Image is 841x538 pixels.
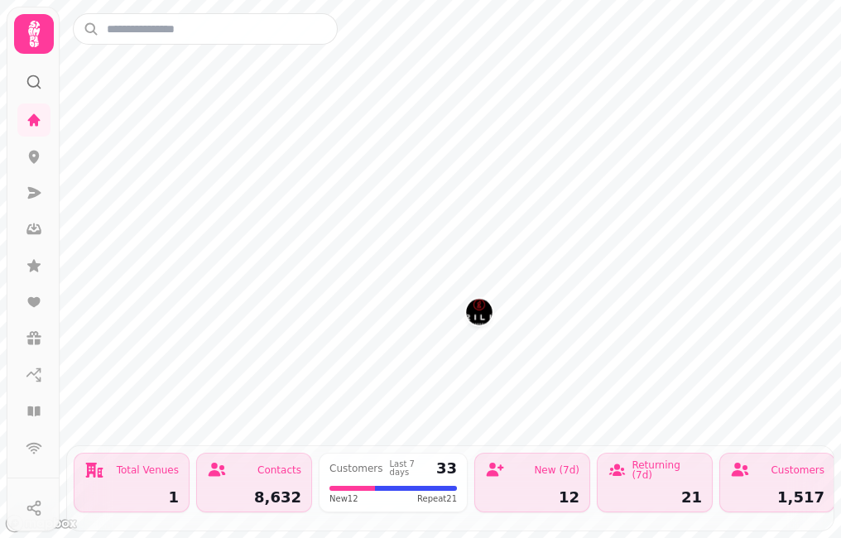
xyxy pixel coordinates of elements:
span: Repeat 21 [417,492,457,505]
div: Total Venues [117,465,179,475]
div: Customers [329,464,383,473]
div: Last 7 days [390,460,430,477]
div: Map marker [466,299,493,330]
div: 1 [84,490,179,505]
div: Customers [771,465,824,475]
button: Grille Steakhouse [466,299,493,325]
div: 1,517 [730,490,824,505]
div: 12 [485,490,579,505]
div: 8,632 [207,490,301,505]
div: Returning (7d) [632,460,702,480]
div: 21 [608,490,702,505]
span: New 12 [329,492,358,505]
div: 33 [436,461,457,476]
div: Contacts [257,465,301,475]
a: Mapbox logo [5,514,78,533]
div: New (7d) [534,465,579,475]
